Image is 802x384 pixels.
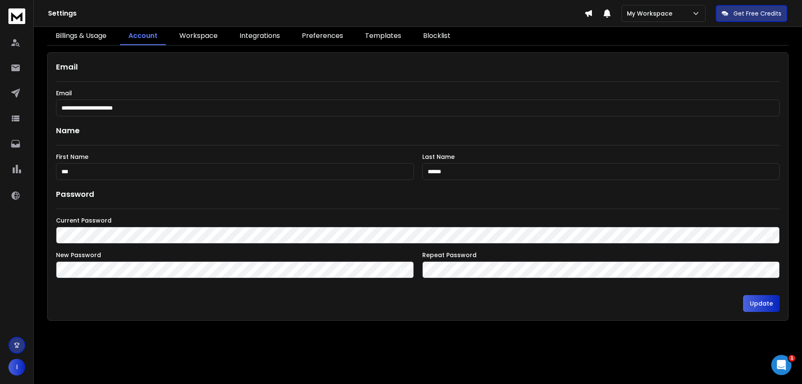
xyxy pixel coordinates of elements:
button: I [8,359,25,376]
iframe: Intercom live chat [771,355,791,375]
a: Preferences [293,27,352,45]
label: New Password [56,252,414,258]
label: Current Password [56,218,780,223]
label: Repeat Password [422,252,780,258]
a: Blocklist [415,27,459,45]
span: 1 [789,355,795,362]
p: My Workspace [627,9,676,18]
label: Last Name [422,154,780,160]
h1: Password [56,188,94,200]
img: logo [8,8,25,24]
a: Integrations [231,27,288,45]
a: Workspace [171,27,226,45]
button: Get Free Credits [716,5,787,22]
p: Get Free Credits [733,9,781,18]
h1: Email [56,61,780,73]
a: Templates [357,27,410,45]
label: Email [56,90,780,96]
h1: Name [56,125,780,137]
label: First Name [56,154,414,160]
h1: Settings [48,8,584,19]
button: Update [743,295,780,312]
a: Billings & Usage [47,27,115,45]
a: Account [120,27,166,45]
